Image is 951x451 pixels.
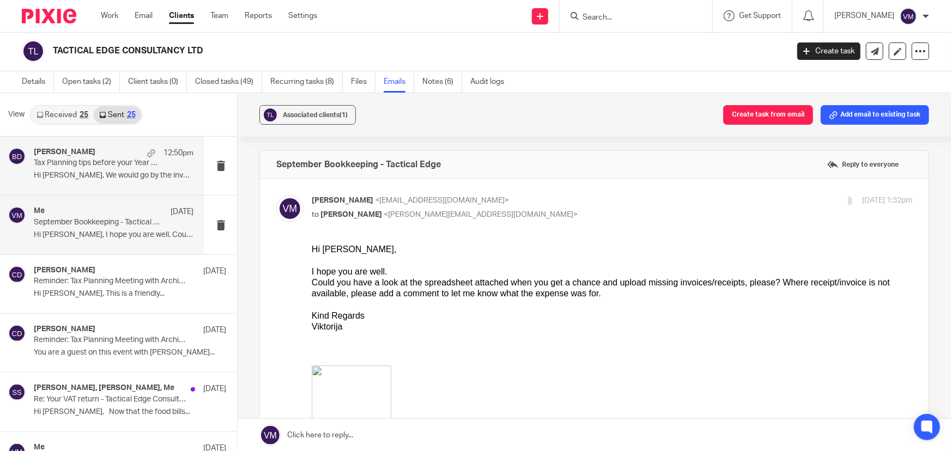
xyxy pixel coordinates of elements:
span: Get Support [739,12,781,20]
span: Associated clients [283,112,348,118]
button: Create task from email [723,105,813,125]
a: [PERSON_NAME][EMAIL_ADDRESS][DOMAIN_NAME] [22,309,205,318]
p: Hi [PERSON_NAME], Now that the food bills... [34,407,226,417]
h4: September Bookkeeping - Tactical Edge [276,159,441,170]
p: Re: Your VAT return - Tactical Edge Consultancy [34,395,188,404]
img: svg%3E [8,206,26,224]
h4: [PERSON_NAME] [34,266,95,275]
img: signature_3730381506 [147,254,199,275]
a: Notes (6) [422,71,462,93]
input: Search [581,13,680,23]
span: <[EMAIL_ADDRESS][DOMAIN_NAME]> [375,197,509,204]
p: Hi [PERSON_NAME], This is a friendly... [34,289,226,298]
h4: [PERSON_NAME], [PERSON_NAME], Me [34,383,174,393]
a: Create task [797,42,861,60]
img: svg%3E [900,8,917,25]
p: Hi [PERSON_NAME], I hope you are well. Could you... [34,230,193,240]
span: [PERSON_NAME] [320,211,382,218]
a: Open tasks (2) [62,71,120,93]
p: 12:50pm [163,148,193,159]
a: Emails [384,71,414,93]
p: [PERSON_NAME] [834,10,894,21]
img: svg%3E [8,325,26,342]
img: Image [52,250,147,275]
a: Sent25 [94,106,141,124]
a: Files [351,71,375,93]
h2: TACTICAL EDGE CONSULTANCY LTD [53,45,635,57]
p: Reminder: Tax Planning Meeting with Archimedia Accounts at 10:30am ([GEOGRAPHIC_DATA]/[GEOGRAPHIC... [34,336,188,345]
span: 0115 9226282 [46,287,93,295]
span: <[PERSON_NAME][EMAIL_ADDRESS][DOMAIN_NAME]> [384,211,578,218]
a: Client tasks (0) [128,71,187,93]
p: [DATE] [171,206,193,217]
div: 25 [80,111,88,119]
span: [PERSON_NAME] [312,197,373,204]
a: Email [135,10,153,21]
a: Settings [288,10,317,21]
p: [DATE] [203,383,226,394]
span: View [8,109,25,120]
div: 25 [127,111,136,119]
span: to [312,211,319,218]
p: Tax Planning tips before your Year End finishes [34,159,162,168]
a: Recurring tasks (8) [270,71,343,93]
img: Pixie [22,9,76,23]
span: (1) [340,112,348,118]
img: svg%3E [8,266,26,283]
h4: Me [34,206,45,216]
button: Add email to existing task [821,105,929,125]
p: Reminder: Tax Planning Meeting with Archimedia Accounts at 10:30am ([GEOGRAPHIC_DATA]/[GEOGRAPHIC... [34,277,188,286]
p: [DATE] 1:32pm [862,195,912,206]
img: svg%3E [8,148,26,165]
a: Reports [245,10,272,21]
a: Received25 [31,106,94,124]
p: You are a guest on this event with [PERSON_NAME]... [34,348,226,357]
p: [DATE] [203,325,226,336]
label: Reply to everyone [825,156,901,173]
h4: [PERSON_NAME] [34,325,95,334]
a: Closed tasks (49) [195,71,262,93]
button: Associated clients(1) [259,105,356,125]
a: Audit logs [470,71,512,93]
h4: [PERSON_NAME] [34,148,95,157]
img: svg%3E [276,195,304,222]
a: Team [210,10,228,21]
p: September Bookkeeping - Tactical Edge [34,218,162,227]
a: Work [101,10,118,21]
span: 07955 282197 [26,298,72,307]
p: [DATE] [203,266,226,277]
img: svg%3E [8,383,26,401]
a: Details [22,71,54,93]
img: svg%3E [262,107,278,123]
img: svg%3E [22,40,45,63]
p: Hi [PERSON_NAME], We would go by the invoice date.... [34,171,193,180]
a: Clients [169,10,194,21]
